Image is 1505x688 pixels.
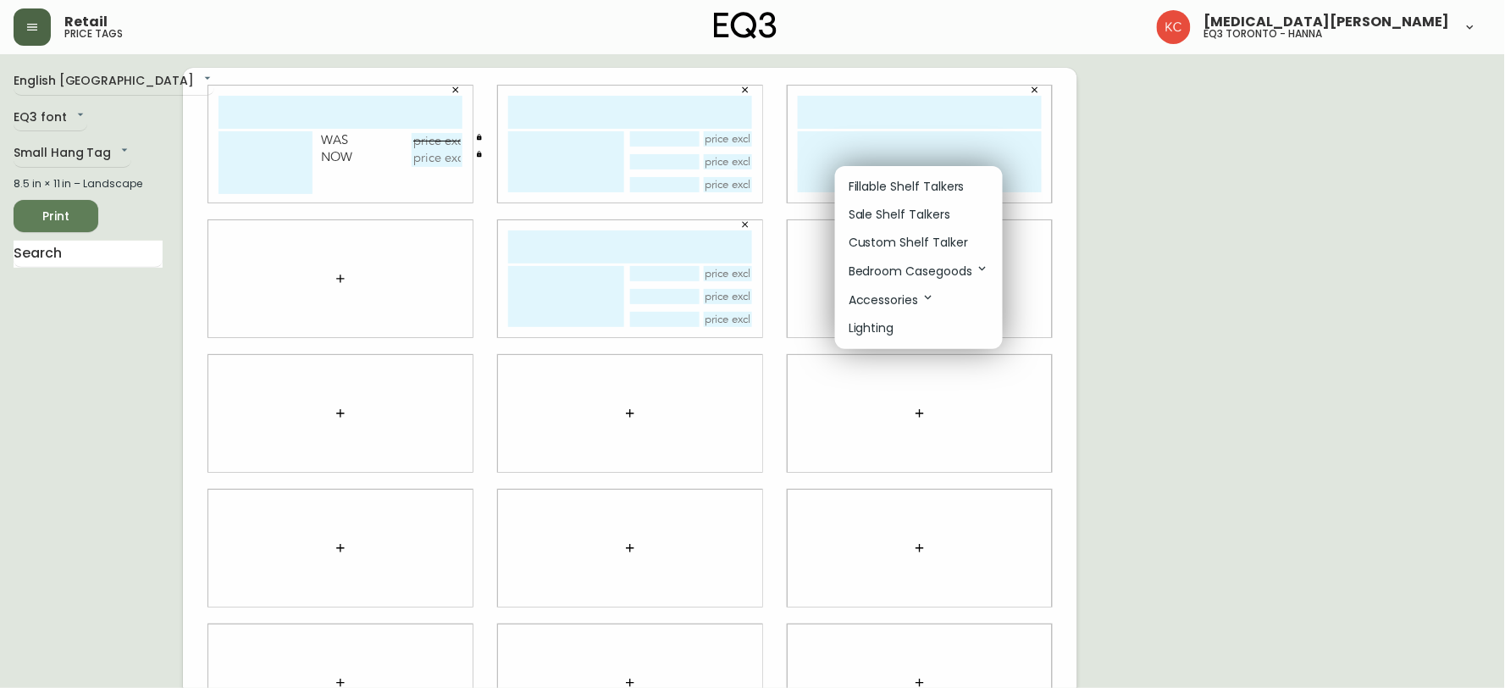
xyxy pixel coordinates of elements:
[849,234,968,252] p: Custom Shelf Talker
[849,262,989,280] p: Bedroom Casegoods
[849,291,935,309] p: Accessories
[849,178,965,196] p: Fillable Shelf Talkers
[849,319,894,337] p: Lighting
[849,206,950,224] p: Sale Shelf Talkers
